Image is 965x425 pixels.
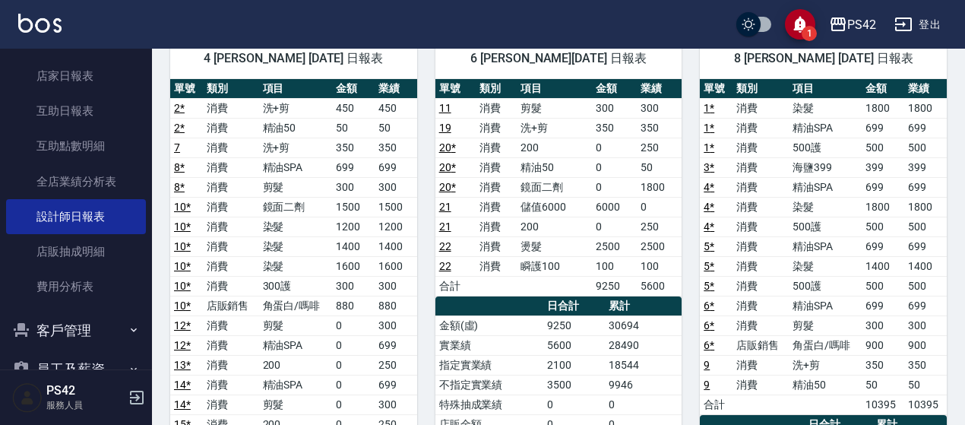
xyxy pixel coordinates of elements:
td: 1600 [332,256,375,276]
td: 6000 [592,197,637,217]
td: 消費 [203,335,259,355]
td: 精油SPA [259,375,332,395]
td: 699 [862,177,904,197]
td: 洗+剪 [259,138,332,157]
td: 18544 [605,355,682,375]
td: 消費 [203,98,259,118]
td: 剪髮 [259,395,332,414]
td: 0 [332,375,375,395]
td: 9946 [605,375,682,395]
a: 9 [704,379,710,391]
a: 互助點數明細 [6,128,146,163]
td: 消費 [203,236,259,256]
td: 角蛋白/嗎啡 [259,296,332,316]
th: 項目 [789,79,862,99]
td: 儲值6000 [517,197,592,217]
td: 1500 [375,197,417,217]
td: 消費 [732,355,789,375]
th: 類別 [476,79,517,99]
td: 300 [592,98,637,118]
td: 消費 [732,157,789,177]
td: 300 [375,177,417,197]
td: 250 [375,355,417,375]
th: 單號 [435,79,476,99]
td: 1600 [375,256,417,276]
td: 200 [259,355,332,375]
td: 精油50 [517,157,592,177]
td: 消費 [732,375,789,395]
th: 單號 [700,79,732,99]
td: 消費 [203,118,259,138]
td: 9250 [543,316,606,335]
h5: PS42 [46,383,124,398]
td: 消費 [203,177,259,197]
td: 剪髮 [789,316,862,335]
td: 精油SPA [789,296,862,316]
td: 50 [375,118,417,138]
td: 300 [332,177,375,197]
td: 50 [332,118,375,138]
td: 0 [332,335,375,355]
td: 1800 [904,98,947,118]
td: 500 [862,217,904,236]
a: 設計師日報表 [6,199,146,234]
td: 0 [332,316,375,335]
td: 消費 [476,138,517,157]
a: 全店業績分析表 [6,164,146,199]
a: 22 [439,240,451,252]
td: 1800 [862,197,904,217]
td: 350 [332,138,375,157]
td: 399 [862,157,904,177]
td: 消費 [732,276,789,296]
td: 店販銷售 [732,335,789,355]
td: 精油SPA [259,335,332,355]
td: 消費 [203,197,259,217]
td: 染髮 [789,98,862,118]
td: 鏡面二劑 [517,177,592,197]
a: 店家日報表 [6,59,146,94]
td: 699 [904,177,947,197]
td: 300 [862,316,904,335]
td: 0 [543,395,606,414]
td: 880 [375,296,417,316]
td: 消費 [476,177,517,197]
td: 消費 [476,236,517,256]
td: 0 [592,217,637,236]
td: 300 [904,316,947,335]
button: PS42 [823,9,882,40]
td: 消費 [476,256,517,276]
td: 900 [862,335,904,355]
td: 699 [904,118,947,138]
td: 699 [375,157,417,177]
button: 員工及薪資 [6,350,146,389]
th: 金額 [332,79,375,99]
td: 1400 [332,236,375,256]
td: 900 [904,335,947,355]
td: 1800 [904,197,947,217]
td: 消費 [732,197,789,217]
td: 海鹽399 [789,157,862,177]
td: 0 [332,355,375,375]
td: 50 [637,157,682,177]
td: 200 [517,217,592,236]
td: 1400 [375,236,417,256]
td: 699 [862,236,904,256]
td: 699 [904,236,947,256]
td: 消費 [203,316,259,335]
td: 消費 [732,118,789,138]
td: 200 [517,138,592,157]
a: 7 [174,141,180,154]
td: 10395 [862,395,904,414]
td: 350 [592,118,637,138]
td: 450 [332,98,375,118]
td: 角蛋白/嗎啡 [789,335,862,355]
td: 5600 [543,335,606,355]
th: 項目 [517,79,592,99]
td: 699 [375,375,417,395]
td: 50 [904,375,947,395]
td: 3500 [543,375,606,395]
td: 0 [592,157,637,177]
td: 1800 [637,177,682,197]
td: 0 [592,138,637,157]
div: PS42 [847,15,876,34]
